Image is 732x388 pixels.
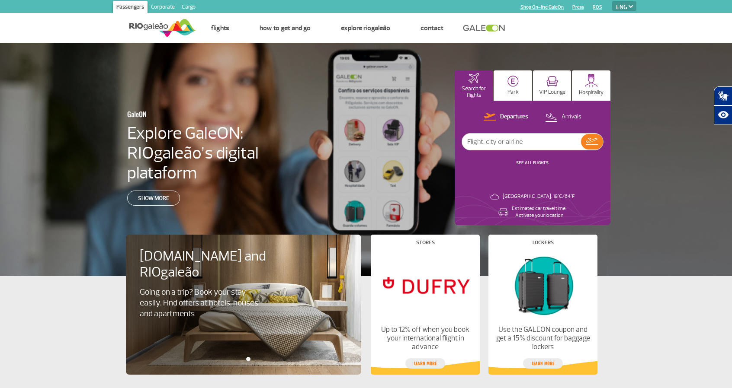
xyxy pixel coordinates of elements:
p: Search for flights [459,86,489,99]
p: Park [507,89,519,95]
p: Going on a trip? Book your stay easily. Find offers at hotels, houses and apartments [140,287,263,319]
p: VIP Lounge [539,89,565,95]
button: Arrivals [543,111,584,123]
a: RQS [593,4,602,10]
img: carParkingHome.svg [507,76,519,87]
a: Shop On-line GaleOn [520,4,564,10]
button: Search for flights [455,70,493,101]
button: Abrir tradutor de língua de sinais. [714,86,732,105]
button: Park [494,70,532,101]
p: [GEOGRAPHIC_DATA]: 18°C/64°F [503,193,575,200]
button: Abrir recursos assistivos. [714,105,732,124]
p: Use the GALEON coupon and get a 15% discount for baggage lockers [496,325,590,351]
img: hospitality.svg [584,74,598,87]
a: Explore RIOgaleão [341,24,390,32]
a: Contact [421,24,443,32]
div: Plugin de acessibilidade da Hand Talk. [714,86,732,124]
img: airplaneHomeActive.svg [469,73,479,83]
img: Lockers [496,252,590,318]
button: Hospitality [572,70,610,101]
a: Learn more [523,358,563,369]
p: Hospitality [579,89,604,96]
img: Stores [378,252,472,318]
h3: GaleON [127,105,272,123]
h4: Stores [416,240,435,245]
p: Arrivals [562,113,581,121]
a: SEE ALL FLIGHTS [516,160,549,165]
button: SEE ALL FLIGHTS [514,159,551,166]
img: vipRoom.svg [546,76,558,87]
h4: Explore GaleON: RIOgaleão’s digital plataform [127,123,314,183]
a: Press [572,4,584,10]
a: How to get and go [260,24,311,32]
button: Departures [481,111,531,123]
h4: Lockers [533,240,554,245]
input: Flight, city or airline [462,134,581,150]
a: Show more [127,191,180,206]
a: Corporate [148,1,178,15]
a: Cargo [178,1,199,15]
a: Passengers [113,1,148,15]
p: Estimated car travel time: Activate your location [512,205,566,219]
a: Flights [211,24,229,32]
p: Departures [500,113,528,121]
h4: [DOMAIN_NAME] and RIOgaleão [140,248,277,280]
a: [DOMAIN_NAME] and RIOgaleãoGoing on a trip? Book your stay easily. Find offers at hotels, houses ... [140,248,347,319]
a: Learn more [405,358,445,369]
button: VIP Lounge [533,70,571,101]
p: Up to 12% off when you book your international flight in advance [378,325,472,351]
